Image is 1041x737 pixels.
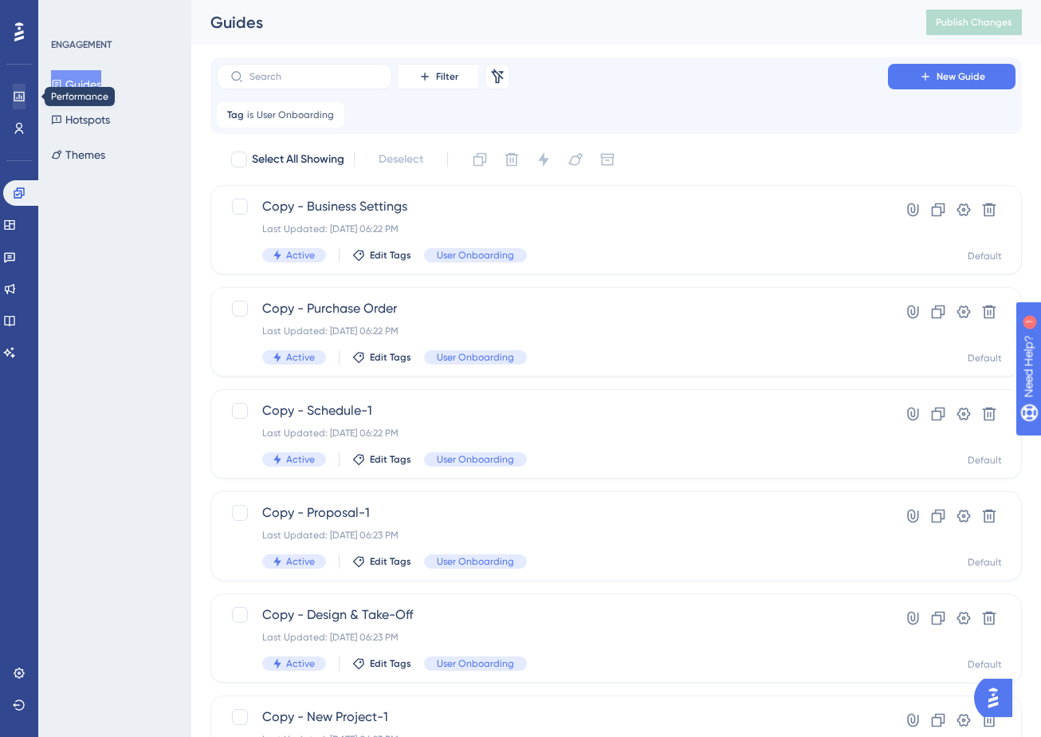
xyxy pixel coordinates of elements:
button: Edit Tags [352,657,411,670]
span: Copy - Design & Take-Off [262,605,843,625]
span: Copy - Purchase Order [262,299,843,318]
span: Edit Tags [370,657,411,670]
span: Active [286,249,315,262]
div: Default [968,454,1002,467]
span: Tag [227,108,244,121]
button: Edit Tags [352,351,411,364]
span: is [247,108,253,121]
span: Edit Tags [370,555,411,568]
span: Deselect [379,150,423,169]
span: Edit Tags [370,249,411,262]
span: Active [286,351,315,364]
div: ENGAGEMENT [51,38,112,51]
span: User Onboarding [437,657,514,670]
iframe: UserGuiding AI Assistant Launcher [974,674,1022,722]
div: Last Updated: [DATE] 06:22 PM [262,325,843,337]
span: Copy - Business Settings [262,197,843,216]
div: Default [968,658,1002,671]
span: New Guide [937,70,985,83]
button: Filter [399,64,478,89]
button: Publish Changes [926,10,1022,35]
span: Active [286,555,315,568]
span: Edit Tags [370,453,411,466]
div: Last Updated: [DATE] 06:22 PM [262,427,843,439]
span: Active [286,453,315,466]
button: Edit Tags [352,453,411,466]
button: Guides [51,70,101,99]
div: Default [968,250,1002,262]
span: Need Help? [37,4,100,23]
div: Last Updated: [DATE] 06:23 PM [262,529,843,542]
span: User Onboarding [437,453,514,466]
span: Filter [436,70,458,83]
button: Edit Tags [352,249,411,262]
div: Default [968,352,1002,365]
span: User Onboarding [437,555,514,568]
span: Edit Tags [370,351,411,364]
span: Select All Showing [252,150,344,169]
div: Last Updated: [DATE] 06:22 PM [262,223,843,235]
span: Copy - New Project-1 [262,707,843,727]
span: Publish Changes [936,16,1012,29]
span: User Onboarding [257,108,334,121]
button: Themes [51,140,105,169]
div: Default [968,556,1002,569]
span: Copy - Schedule-1 [262,401,843,420]
button: New Guide [888,64,1015,89]
button: Edit Tags [352,555,411,568]
span: User Onboarding [437,249,514,262]
span: Copy - Proposal-1 [262,503,843,522]
span: User Onboarding [437,351,514,364]
button: Hotspots [51,105,110,134]
input: Search [249,71,379,82]
div: 1 [111,8,116,21]
button: Deselect [364,145,438,174]
div: Last Updated: [DATE] 06:23 PM [262,631,843,644]
span: Active [286,657,315,670]
div: Guides [210,11,886,33]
